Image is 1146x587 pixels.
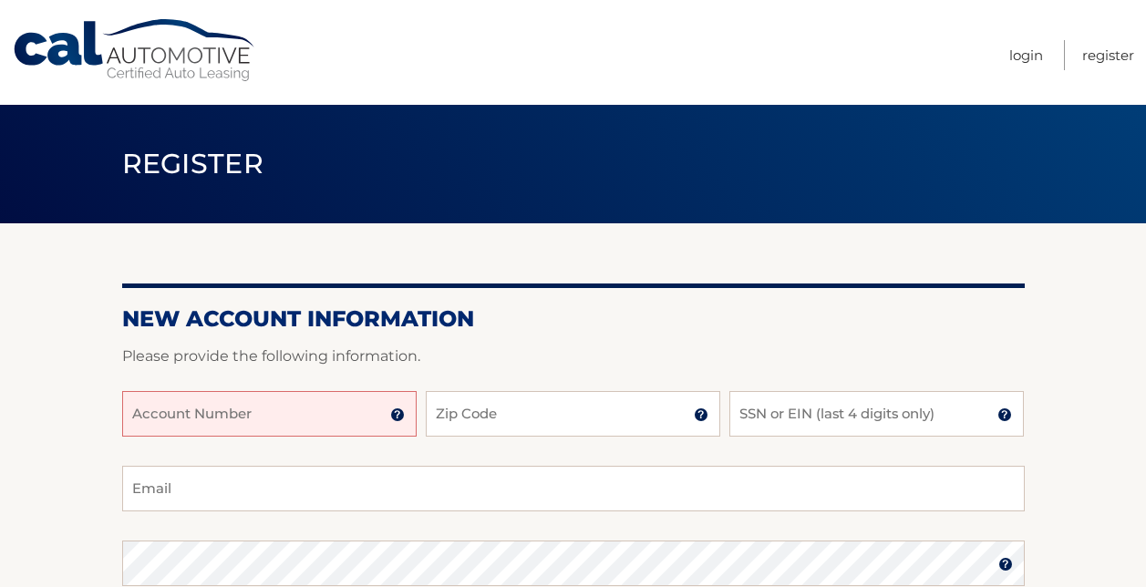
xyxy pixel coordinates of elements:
a: Register [1082,40,1134,70]
h2: New Account Information [122,305,1025,333]
a: Login [1009,40,1043,70]
img: tooltip.svg [998,557,1013,572]
span: Register [122,147,264,180]
input: Email [122,466,1025,511]
img: tooltip.svg [997,407,1012,422]
p: Please provide the following information. [122,344,1025,369]
img: tooltip.svg [390,407,405,422]
input: SSN or EIN (last 4 digits only) [729,391,1024,437]
input: Zip Code [426,391,720,437]
a: Cal Automotive [12,18,258,83]
input: Account Number [122,391,417,437]
img: tooltip.svg [694,407,708,422]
